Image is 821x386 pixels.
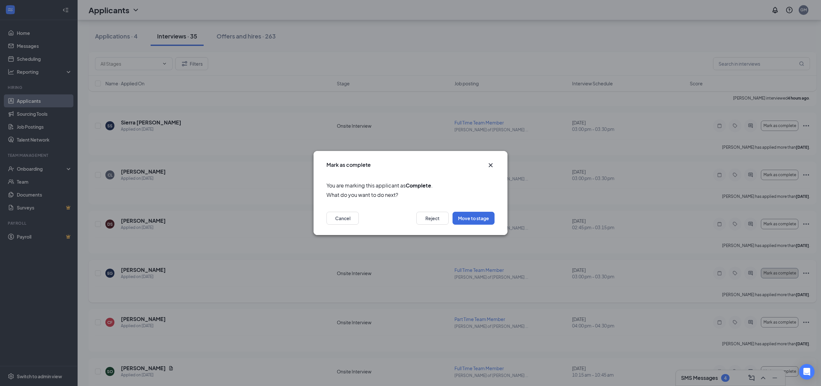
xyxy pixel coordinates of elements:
[453,212,495,225] button: Move to stage
[326,191,495,199] span: What do you want to do next?
[326,212,359,225] button: Cancel
[487,161,495,169] button: Close
[326,181,495,189] span: You are marking this applicant as .
[406,182,431,189] b: Complete
[487,161,495,169] svg: Cross
[416,212,449,225] button: Reject
[799,364,815,380] div: Open Intercom Messenger
[326,161,371,168] h3: Mark as complete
